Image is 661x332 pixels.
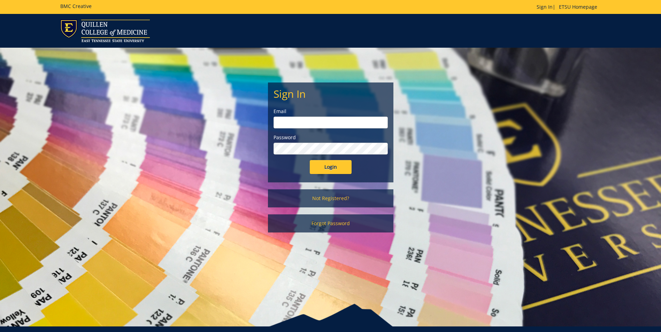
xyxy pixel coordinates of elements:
[274,108,388,115] label: Email
[537,3,601,10] p: |
[555,3,601,10] a: ETSU Homepage
[274,88,388,100] h2: Sign In
[268,214,393,232] a: Forgot Password
[310,160,352,174] input: Login
[274,134,388,141] label: Password
[268,189,393,207] a: Not Registered?
[537,3,553,10] a: Sign In
[60,19,150,42] img: ETSU logo
[60,3,92,9] h5: BMC Creative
